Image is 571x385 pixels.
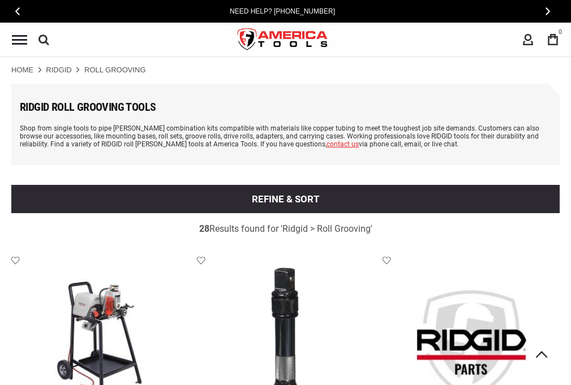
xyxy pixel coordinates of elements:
p: Shop from single tools to pipe [PERSON_NAME] combination kits compatible with materials like copp... [20,124,551,148]
span: Ridgid > Roll Grooving [282,223,371,234]
a: Need Help? [PHONE_NUMBER] [226,6,338,17]
a: Home [11,65,33,75]
span: 0 [559,29,562,35]
button: Refine & sort [11,185,560,213]
span: Previous [15,7,20,15]
a: Ridgid [46,65,72,75]
a: contact us [327,140,359,148]
img: America Tools [228,19,338,61]
h1: RIDGID Roll Grooving Tools [20,101,551,113]
a: store logo [228,19,338,61]
div: Menu [12,35,27,45]
a: 0 [542,29,564,50]
strong: 28 [199,223,209,234]
span: Next [546,7,550,15]
div: Results found for ' ' [15,224,556,233]
strong: Roll Grooving [84,66,146,74]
